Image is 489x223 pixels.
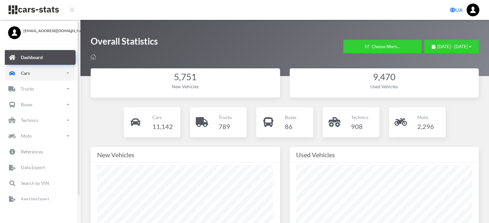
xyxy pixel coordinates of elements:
p: Buses [21,100,32,108]
h4: 2,296 [417,121,434,132]
button: Choose filters... [343,40,421,53]
div: 9,470 [296,71,473,83]
a: Moto [5,129,76,143]
p: Technics [351,113,368,121]
span: [EMAIL_ADDRESS][DOMAIN_NAME] [23,28,72,34]
p: Dashboard [21,53,43,61]
a: Trucks [5,81,76,96]
p: Data Export [21,163,45,171]
p: Trucks [219,113,232,121]
div: 5,751 [97,71,274,83]
a: UA [448,4,465,16]
p: Trucks [21,85,34,93]
div: New Vehicles [97,150,274,160]
p: Buses [285,113,296,121]
a: Buses [5,97,76,112]
h4: 789 [219,121,232,132]
p: Moto [21,132,32,140]
p: Search by VIN [21,179,49,187]
p: Cars [21,69,30,77]
a: Dashboard [5,50,76,65]
h4: 908 [351,121,368,132]
a: Search by VIN [5,176,76,191]
div: Used Vehicles [296,83,473,90]
img: navbar brand [8,5,59,15]
a: Cars [5,66,76,81]
p: Raw Data Export [21,195,49,202]
a: [EMAIL_ADDRESS][DOMAIN_NAME] [8,26,72,34]
a: Raw Data Export [5,192,76,206]
p: Moto [417,113,434,121]
p: Cars [152,113,173,121]
a: References [5,144,76,159]
h4: 86 [285,121,296,132]
div: New Vehicles [97,83,274,90]
h4: 11,142 [152,121,173,132]
h1: Overall Statistics [91,35,158,50]
p: Technics [21,116,38,124]
button: [DATE] - [DATE] [424,40,479,53]
div: Used Vehicles [296,150,473,160]
span: [DATE] - [DATE] [437,44,468,49]
a: Technics [5,113,76,128]
p: References [21,148,43,156]
a: Data Export [5,160,76,175]
img: ... [466,4,479,16]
